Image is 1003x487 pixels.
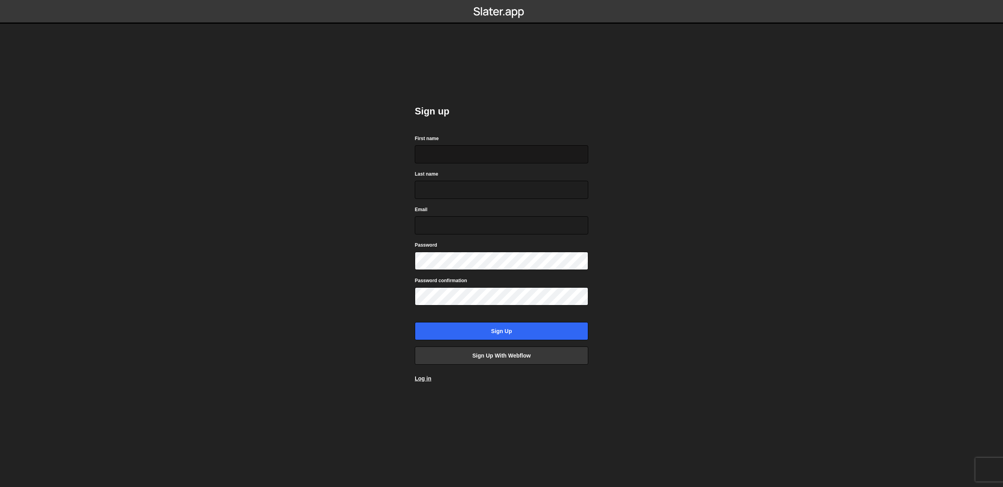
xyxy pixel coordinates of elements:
label: First name [415,135,439,142]
input: Sign up [415,322,588,340]
h2: Sign up [415,105,588,118]
a: Log in [415,375,431,382]
a: Sign up with Webflow [415,347,588,365]
label: Password [415,241,437,249]
label: Email [415,206,427,214]
label: Password confirmation [415,277,467,285]
label: Last name [415,170,438,178]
